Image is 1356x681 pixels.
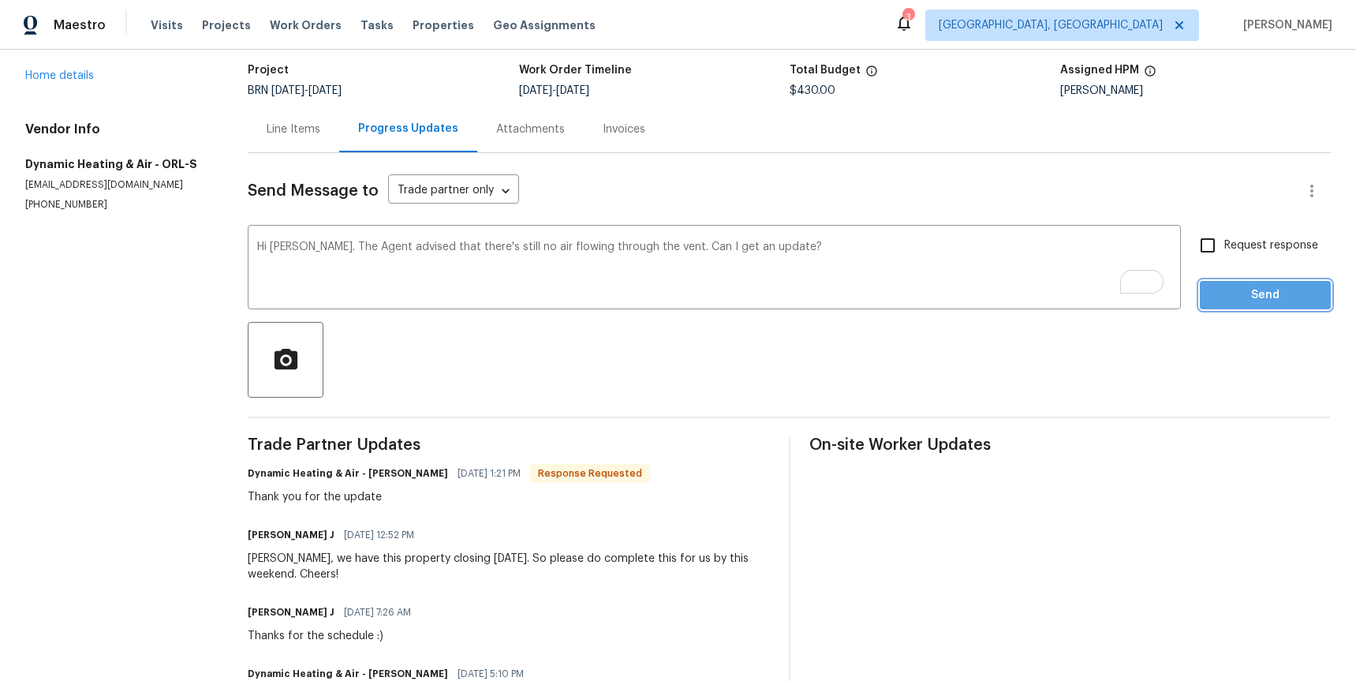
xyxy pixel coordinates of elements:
[248,604,334,620] h6: [PERSON_NAME] J
[248,437,769,453] span: Trade Partner Updates
[248,85,342,96] span: BRN
[532,466,648,481] span: Response Requested
[344,604,411,620] span: [DATE] 7:26 AM
[1237,17,1332,33] span: [PERSON_NAME]
[25,178,210,192] p: [EMAIL_ADDRESS][DOMAIN_NAME]
[267,122,320,137] div: Line Items
[496,122,565,137] div: Attachments
[54,17,106,33] span: Maestro
[25,156,210,172] h5: Dynamic Heating & Air - ORL-S
[790,85,835,96] span: $430.00
[1060,85,1331,96] div: [PERSON_NAME]
[25,122,210,137] h4: Vendor Info
[493,17,596,33] span: Geo Assignments
[344,527,414,543] span: [DATE] 12:52 PM
[556,85,589,96] span: [DATE]
[519,65,632,76] h5: Work Order Timeline
[248,466,448,481] h6: Dynamic Heating & Air - [PERSON_NAME]
[151,17,183,33] span: Visits
[939,17,1163,33] span: [GEOGRAPHIC_DATA], [GEOGRAPHIC_DATA]
[865,65,878,85] span: The total cost of line items that have been proposed by Opendoor. This sum includes line items th...
[360,20,394,31] span: Tasks
[790,65,861,76] h5: Total Budget
[25,198,210,211] p: [PHONE_NUMBER]
[248,183,379,199] span: Send Message to
[248,527,334,543] h6: [PERSON_NAME] J
[271,85,304,96] span: [DATE]
[25,70,94,81] a: Home details
[248,489,650,505] div: Thank you for the update
[519,85,552,96] span: [DATE]
[1224,238,1318,254] span: Request response
[248,65,289,76] h5: Project
[458,466,521,481] span: [DATE] 1:21 PM
[603,122,645,137] div: Invoices
[308,85,342,96] span: [DATE]
[248,628,420,644] div: Thanks for the schedule :)
[902,9,913,25] div: 3
[271,85,342,96] span: -
[358,121,458,137] div: Progress Updates
[248,551,769,582] div: [PERSON_NAME], we have this property closing [DATE]. So please do complete this for us by this we...
[413,17,474,33] span: Properties
[1212,286,1318,305] span: Send
[270,17,342,33] span: Work Orders
[1144,65,1156,85] span: The hpm assigned to this work order.
[519,85,589,96] span: -
[202,17,251,33] span: Projects
[809,437,1331,453] span: On-site Worker Updates
[388,178,519,204] div: Trade partner only
[1060,65,1139,76] h5: Assigned HPM
[257,241,1171,297] textarea: To enrich screen reader interactions, please activate Accessibility in Grammarly extension settings
[1200,281,1331,310] button: Send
